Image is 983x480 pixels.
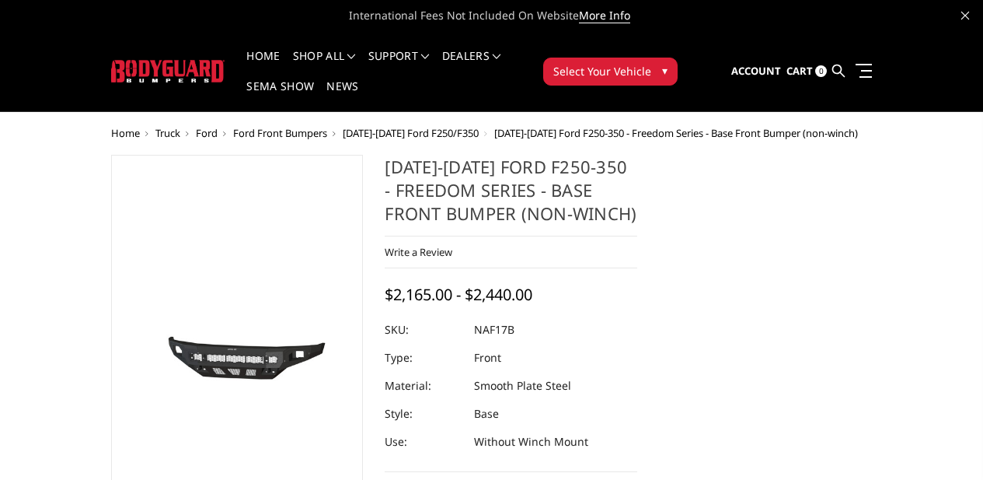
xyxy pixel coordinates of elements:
dt: Material: [385,372,462,400]
a: Write a Review [385,245,452,259]
dd: Base [474,400,499,428]
a: Account [731,51,781,93]
a: Ford Front Bumpers [233,126,327,140]
a: Dealers [442,51,501,81]
a: [DATE]-[DATE] Ford F250/F350 [343,126,479,140]
dt: Use: [385,428,462,456]
dd: Without Winch Mount [474,428,588,456]
span: $2,165.00 - $2,440.00 [385,284,532,305]
span: [DATE]-[DATE] Ford F250-350 - Freedom Series - Base Front Bumper (non-winch) [494,126,858,140]
a: Truck [155,126,180,140]
a: Home [111,126,140,140]
dd: Smooth Plate Steel [474,372,571,400]
a: shop all [293,51,356,81]
img: BODYGUARD BUMPERS [111,60,225,82]
a: SEMA Show [246,81,314,111]
a: More Info [579,8,630,23]
dt: Type: [385,344,462,372]
dt: SKU: [385,316,462,344]
span: 0 [815,65,827,77]
span: Select Your Vehicle [553,63,651,79]
a: News [326,81,358,111]
dd: Front [474,344,501,372]
a: Home [246,51,280,81]
button: Select Your Vehicle [543,58,678,86]
a: Cart 0 [786,51,827,93]
a: Ford [196,126,218,140]
dt: Style: [385,400,462,428]
dd: NAF17B [474,316,514,344]
a: Support [368,51,430,81]
span: Account [731,64,781,78]
h1: [DATE]-[DATE] Ford F250-350 - Freedom Series - Base Front Bumper (non-winch) [385,155,637,236]
span: ▾ [662,62,668,79]
span: Cart [786,64,813,78]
